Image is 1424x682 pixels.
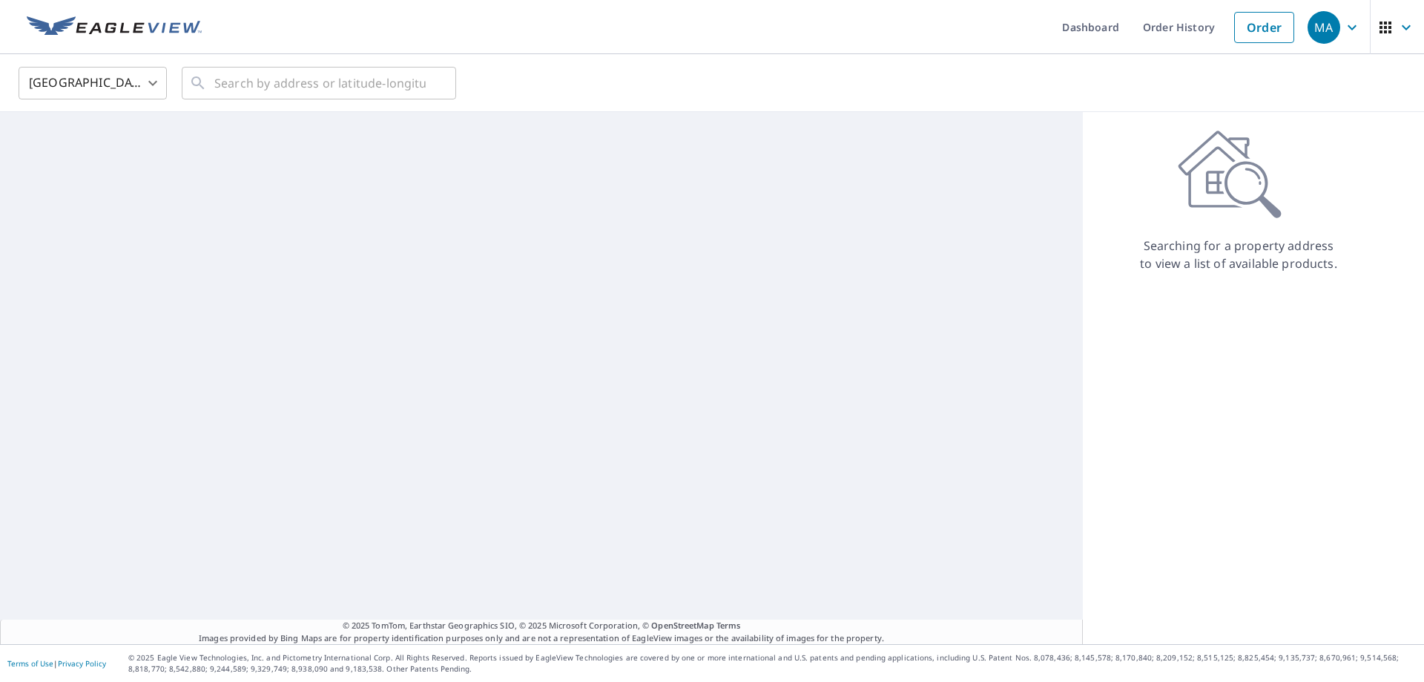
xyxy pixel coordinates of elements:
[27,16,202,39] img: EV Logo
[19,62,167,104] div: [GEOGRAPHIC_DATA]
[214,62,426,104] input: Search by address or latitude-longitude
[1139,237,1338,272] p: Searching for a property address to view a list of available products.
[58,658,106,669] a: Privacy Policy
[1234,12,1294,43] a: Order
[1308,11,1340,44] div: MA
[716,620,741,631] a: Terms
[651,620,713,631] a: OpenStreetMap
[7,658,53,669] a: Terms of Use
[343,620,741,632] span: © 2025 TomTom, Earthstar Geographics SIO, © 2025 Microsoft Corporation, ©
[7,659,106,668] p: |
[128,652,1417,675] p: © 2025 Eagle View Technologies, Inc. and Pictometry International Corp. All Rights Reserved. Repo...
